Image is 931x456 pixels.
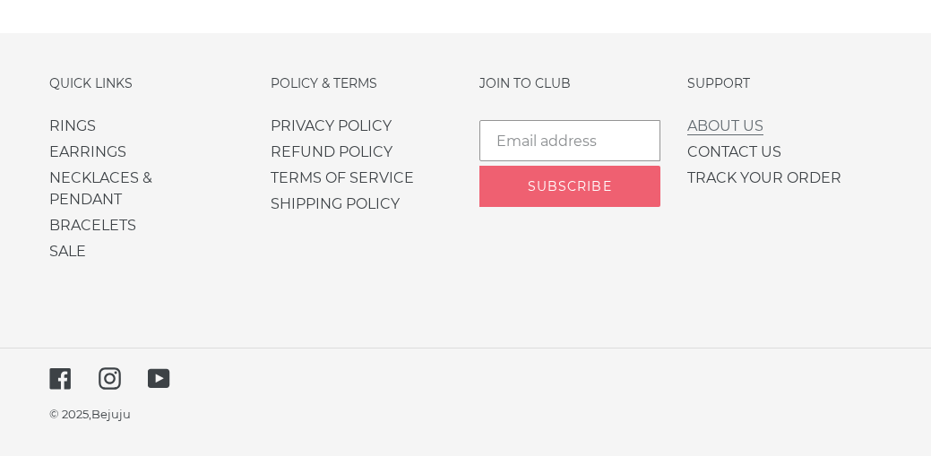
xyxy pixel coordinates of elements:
[271,117,392,134] a: PRIVACY POLICY
[49,117,96,134] a: RINGS
[49,243,86,260] a: SALE
[91,407,131,421] a: Bejuju
[49,143,126,160] a: EARRINGS
[479,73,660,93] p: JOIN TO CLUB
[687,169,841,186] a: TRACK YOUR ORDER
[271,195,400,212] a: SHIPPING POLICY
[49,217,136,234] a: BRACELETS
[687,143,781,160] a: CONTACT US
[271,143,392,160] a: REFUND POLICY
[479,166,660,207] button: Subscribe
[687,73,841,93] p: SUPPORT
[479,120,660,161] input: Email address
[271,169,414,186] a: TERMS OF SERVICE
[687,117,763,135] a: ABOUT US
[49,169,152,208] a: NECKLACES & PENDANT
[528,178,612,194] span: Subscribe
[271,73,441,93] p: POLICY & TERMS
[49,407,131,421] small: © 2025,
[49,73,244,93] p: QUICK LINKS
